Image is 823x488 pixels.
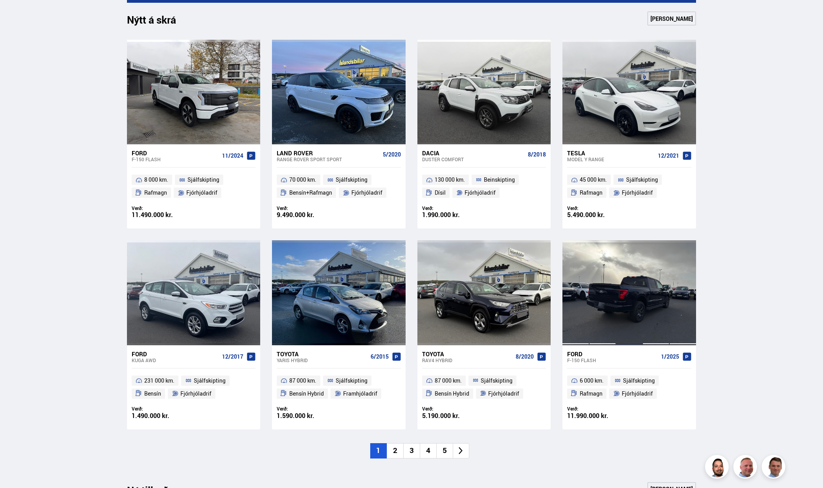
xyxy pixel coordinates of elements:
[132,205,194,211] div: Verð:
[516,354,534,360] span: 8/2020
[435,175,465,184] span: 130 000 km.
[277,205,339,211] div: Verð:
[567,406,629,412] div: Verð:
[580,188,603,197] span: Rafmagn
[132,212,194,218] div: 11.490.000 kr.
[277,149,379,157] div: Land Rover
[567,157,654,162] div: Model Y RANGE
[422,205,484,211] div: Verð:
[580,376,604,385] span: 6 000 km.
[417,144,551,228] a: Dacia Duster COMFORT 8/2018 130 000 km. Beinskipting Dísil Fjórhjóladrif Verð: 1.990.000 kr.
[735,456,758,480] img: siFngHWaQ9KaOqBr.png
[567,412,629,419] div: 11.990.000 kr.
[422,350,513,357] div: Toyota
[562,345,696,429] a: Ford F-150 FLASH 1/2025 6 000 km. Sjálfskipting Rafmagn Fjórhjóladrif Verð: 11.990.000 kr.
[422,412,484,419] div: 5.190.000 kr.
[132,406,194,412] div: Verð:
[222,354,243,360] span: 12/2017
[706,456,730,480] img: nhp88E3Fdnt1Opn2.png
[647,11,696,26] a: [PERSON_NAME]
[186,188,217,197] span: Fjórhjóladrif
[222,153,243,159] span: 11/2024
[132,157,219,162] div: F-150 FLASH
[272,345,405,429] a: Toyota Yaris HYBRID 6/2015 87 000 km. Sjálfskipting Bensín Hybrid Framhjóladrif Verð: 1.590.000 kr.
[289,175,316,184] span: 70 000 km.
[567,205,629,211] div: Verð:
[277,350,367,357] div: Toyota
[567,350,658,357] div: Ford
[422,157,525,162] div: Duster COMFORT
[277,212,339,218] div: 9.490.000 kr.
[144,188,167,197] span: Rafmagn
[422,212,484,218] div: 1.990.000 kr.
[132,149,219,157] div: Ford
[144,389,161,398] span: Bensín
[417,345,551,429] a: Toyota RAV4 HYBRID 8/2020 87 000 km. Sjálfskipting Bensín Hybrid Fjórhjóladrif Verð: 5.190.000 kr.
[422,149,525,157] div: Dacia
[484,175,515,184] span: Beinskipting
[6,3,30,27] button: Opna LiveChat spjallviðmót
[422,406,484,412] div: Verð:
[567,212,629,218] div: 5.490.000 kr.
[289,389,324,398] span: Bensín Hybrid
[343,389,377,398] span: Framhjóladrif
[132,412,194,419] div: 1.490.000 kr.
[127,345,260,429] a: Ford Kuga AWD 12/2017 231 000 km. Sjálfskipting Bensín Fjórhjóladrif Verð: 1.490.000 kr.
[580,389,603,398] span: Rafmagn
[371,354,389,360] span: 6/2015
[144,376,175,385] span: 231 000 km.
[127,14,190,30] h1: Nýtt á skrá
[528,151,546,158] span: 8/2018
[435,389,469,398] span: Bensín Hybrid
[622,188,653,197] span: Fjórhjóladrif
[127,144,260,228] a: Ford F-150 FLASH 11/2024 8 000 km. Sjálfskipting Rafmagn Fjórhjóladrif Verð: 11.490.000 kr.
[435,188,446,197] span: Dísil
[289,376,316,385] span: 87 000 km.
[658,153,679,159] span: 12/2021
[465,188,496,197] span: Fjórhjóladrif
[436,443,453,459] li: 5
[336,376,367,385] span: Sjálfskipting
[623,376,655,385] span: Sjálfskipting
[132,350,219,357] div: Ford
[387,443,403,459] li: 2
[622,389,653,398] span: Fjórhjóladrif
[277,412,339,419] div: 1.590.000 kr.
[481,376,513,385] span: Sjálfskipting
[277,157,379,162] div: Range Rover Sport SPORT
[277,406,339,412] div: Verð:
[567,149,654,157] div: Tesla
[763,456,786,480] img: FbJEzSuNWCJXmdc-.webp
[370,443,387,459] li: 1
[351,188,382,197] span: Fjórhjóladrif
[383,151,401,158] span: 5/2020
[272,144,405,228] a: Land Rover Range Rover Sport SPORT 5/2020 70 000 km. Sjálfskipting Bensín+Rafmagn Fjórhjóladrif V...
[562,144,696,228] a: Tesla Model Y RANGE 12/2021 45 000 km. Sjálfskipting Rafmagn Fjórhjóladrif Verð: 5.490.000 kr.
[488,389,519,398] span: Fjórhjóladrif
[144,175,168,184] span: 8 000 km.
[194,376,226,385] span: Sjálfskipting
[567,357,658,363] div: F-150 FLASH
[180,389,211,398] span: Fjórhjóladrif
[580,175,607,184] span: 45 000 km.
[403,443,420,459] li: 3
[336,175,367,184] span: Sjálfskipting
[132,357,219,363] div: Kuga AWD
[289,188,332,197] span: Bensín+Rafmagn
[661,354,679,360] span: 1/2025
[420,443,436,459] li: 4
[626,175,658,184] span: Sjálfskipting
[277,357,367,363] div: Yaris HYBRID
[435,376,462,385] span: 87 000 km.
[187,175,219,184] span: Sjálfskipting
[422,357,513,363] div: RAV4 HYBRID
